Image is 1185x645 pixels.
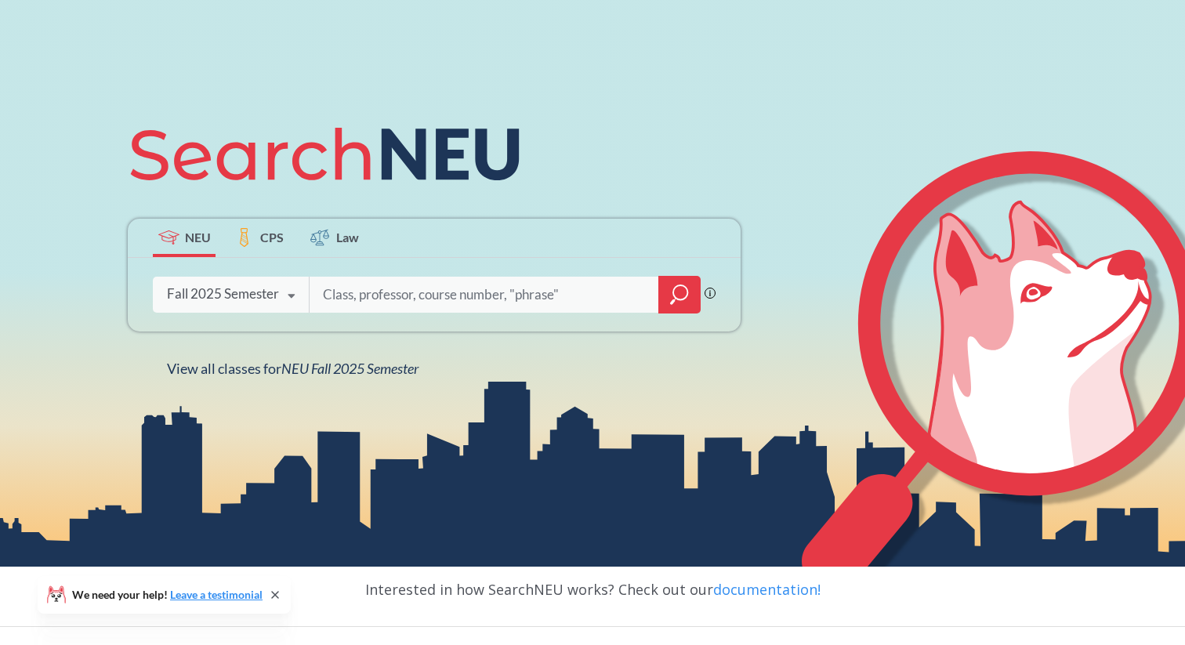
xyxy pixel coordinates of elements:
[321,278,647,311] input: Class, professor, course number, "phrase"
[167,285,279,303] div: Fall 2025 Semester
[185,228,211,246] span: NEU
[670,284,689,306] svg: magnifying glass
[167,360,419,377] span: View all classes for
[336,228,359,246] span: Law
[281,360,419,377] span: NEU Fall 2025 Semester
[260,228,284,246] span: CPS
[713,580,821,599] a: documentation!
[658,276,701,313] div: magnifying glass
